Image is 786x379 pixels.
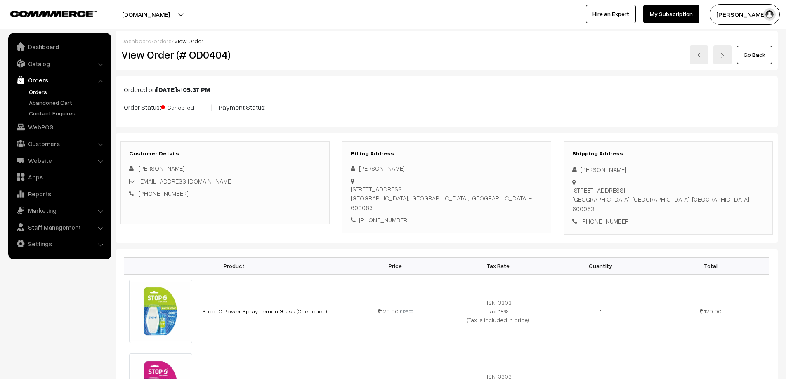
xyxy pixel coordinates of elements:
a: Dashboard [121,38,151,45]
img: Stop-O Power Spray (One Touch) lemon grass ..jpg [129,280,193,343]
h3: Billing Address [351,150,543,157]
a: Dashboard [10,39,109,54]
strike: 125.00 [400,309,413,314]
a: [PHONE_NUMBER] [139,190,189,197]
th: Total [652,257,769,274]
a: Customers [10,136,109,151]
img: right-arrow.png [720,53,725,58]
th: Product [124,257,344,274]
a: Stop-O Power Spray Lemon Grass (One Touch) [202,308,327,315]
a: Orders [27,87,109,96]
div: [STREET_ADDRESS] [GEOGRAPHIC_DATA], [GEOGRAPHIC_DATA], [GEOGRAPHIC_DATA] - 600063 [572,186,764,214]
a: Go Back [737,46,772,64]
th: Tax Rate [446,257,549,274]
span: 120.00 [378,308,399,315]
img: left-arrow.png [696,53,701,58]
p: Ordered on at [124,85,769,94]
a: Settings [10,236,109,251]
div: [PERSON_NAME] [351,164,543,173]
img: user [763,8,776,21]
a: Website [10,153,109,168]
span: [PERSON_NAME] [139,165,184,172]
span: 1 [600,308,602,315]
button: [PERSON_NAME] D [710,4,780,25]
a: Marketing [10,203,109,218]
th: Quantity [549,257,652,274]
a: My Subscription [643,5,699,23]
span: HSN: 3303 Tax: 18% (Tax is included in price) [467,299,529,323]
b: 05:37 PM [183,85,210,94]
button: [DOMAIN_NAME] [93,4,199,25]
b: [DATE] [156,85,177,94]
h3: Shipping Address [572,150,764,157]
a: Abandoned Cart [27,98,109,107]
div: / / [121,37,772,45]
a: Apps [10,169,109,184]
div: [PHONE_NUMBER] [572,217,764,226]
a: Contact Enquires [27,109,109,118]
a: orders [153,38,172,45]
div: [PHONE_NUMBER] [351,215,543,225]
a: Hire an Expert [586,5,636,23]
a: Orders [10,73,109,87]
a: COMMMERCE [10,8,83,18]
img: COMMMERCE [10,11,97,17]
a: Staff Management [10,220,109,235]
a: Catalog [10,56,109,71]
div: [PERSON_NAME] [572,165,764,174]
a: [EMAIL_ADDRESS][DOMAIN_NAME] [139,177,233,185]
p: Order Status: - | Payment Status: - [124,101,769,112]
span: 120.00 [704,308,722,315]
span: Cancelled [161,101,202,112]
a: WebPOS [10,120,109,134]
span: View Order [174,38,203,45]
h2: View Order (# OD0404) [121,48,330,61]
h3: Customer Details [129,150,321,157]
div: [STREET_ADDRESS] [GEOGRAPHIC_DATA], [GEOGRAPHIC_DATA], [GEOGRAPHIC_DATA] - 600063 [351,184,543,212]
th: Price [344,257,447,274]
a: Reports [10,186,109,201]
